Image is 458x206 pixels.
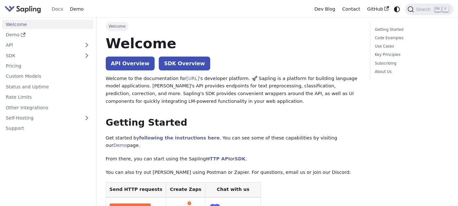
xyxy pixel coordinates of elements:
a: API Overview [106,57,155,70]
a: Rate Limits [2,93,93,102]
a: SDK [235,156,245,161]
a: Self-Hosting [2,113,93,123]
button: Expand sidebar category 'API' [80,40,93,50]
p: You can also try out [PERSON_NAME] using Postman or Zapier. For questions, email us or join our D... [106,169,361,176]
h1: Welcome [106,35,361,52]
a: Welcome [2,20,93,29]
a: Other Integrations [2,103,93,112]
a: following the instructions here [139,135,220,140]
p: Get started by . You can see some of these capabilities by visiting our page. [106,134,361,150]
a: Code Examples [375,35,446,41]
a: HTTP API [206,156,230,161]
a: SDK Overview [159,57,210,70]
a: Getting Started [375,27,446,33]
a: Key Principles [375,52,446,58]
a: Status and Uptime [2,82,93,91]
a: API [2,40,80,50]
th: Create Zaps [166,182,205,197]
a: [URL] [186,76,199,81]
a: Docs [48,4,67,14]
kbd: K [442,6,449,12]
button: Search (Ctrl+K) [405,4,453,15]
a: SDK [2,51,80,60]
p: Welcome to the documentation for 's developer platform. 🚀 Sapling is a platform for building lang... [106,75,361,105]
button: Switch between dark and light mode (currently system mode) [392,4,402,14]
span: Search [414,7,435,12]
a: GitHub [364,4,392,14]
a: Demo [113,143,127,148]
th: Send HTTP requests [106,182,166,197]
a: Use Cases [375,43,446,49]
img: Sapling.ai [4,4,41,14]
button: Expand sidebar category 'SDK' [80,51,93,60]
a: Contact [339,4,364,14]
a: Support [2,124,93,133]
span: Welcome [106,22,129,31]
th: Chat with us [205,182,261,197]
a: Demo [2,30,93,40]
a: Subscribing [375,60,446,67]
a: Demo [67,4,87,14]
a: Sapling.ai [4,4,43,14]
a: Pricing [2,61,93,71]
p: From there, you can start using the Sapling or . [106,155,361,163]
a: Custom Models [2,72,93,81]
nav: Breadcrumbs [106,22,361,31]
h2: Getting Started [106,117,361,129]
a: About Us [375,69,446,75]
a: Dev Blog [311,4,338,14]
